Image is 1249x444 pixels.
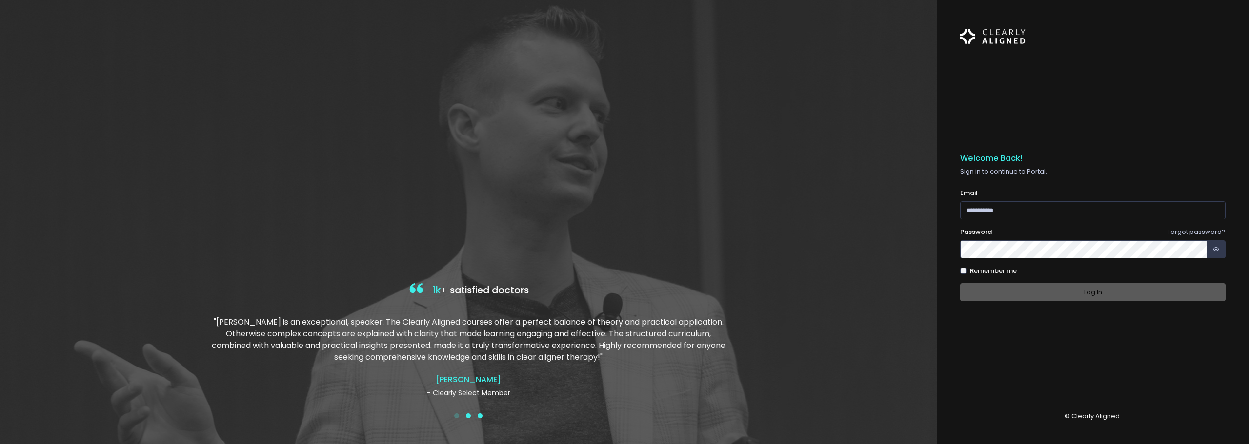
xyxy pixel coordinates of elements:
[211,388,725,398] p: - Clearly Select Member
[960,167,1226,176] p: Sign in to continue to Portal.
[211,316,725,363] p: "[PERSON_NAME] is an exceptional, speaker. The Clearly Aligned courses offer a perfect balance of...
[960,227,992,237] label: Password
[960,23,1026,50] img: Logo Horizontal
[960,154,1226,163] h5: Welcome Back!
[432,284,441,297] span: 1k
[211,375,725,384] h4: [PERSON_NAME]
[960,411,1226,421] p: © Clearly Aligned.
[1168,227,1226,236] a: Forgot password?
[970,266,1017,276] label: Remember me
[960,188,978,198] label: Email
[211,281,725,301] h4: + satisfied doctors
